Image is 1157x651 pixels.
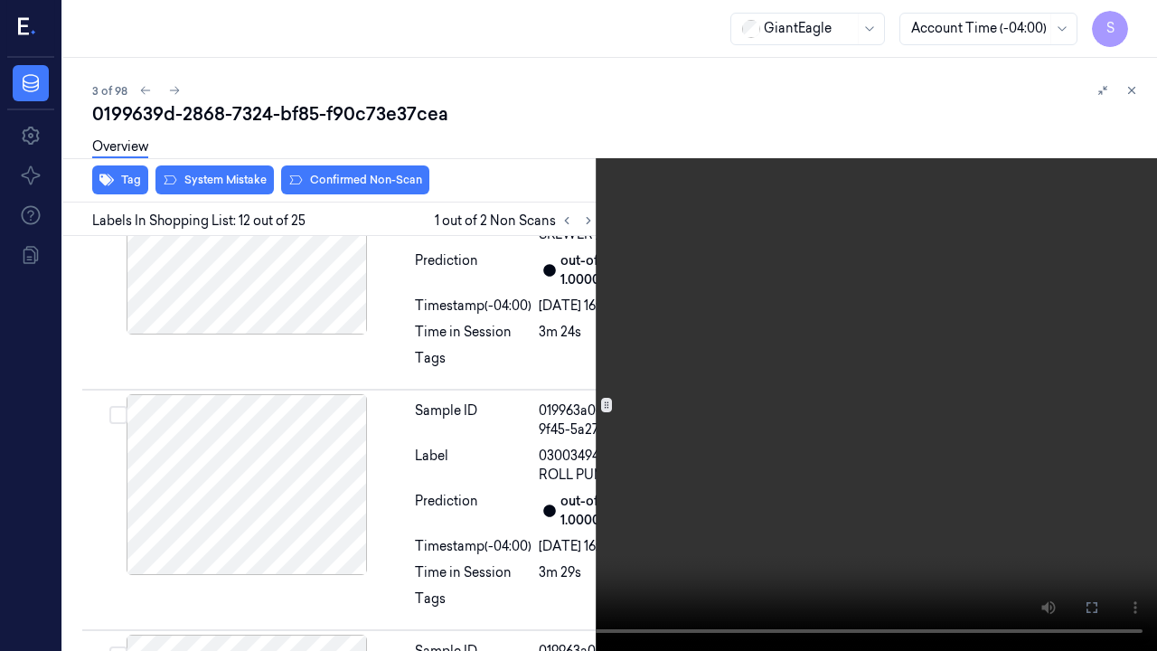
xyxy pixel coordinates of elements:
[415,349,531,378] div: Tags
[415,563,531,582] div: Time in Session
[92,101,1143,127] div: 0199639d-2868-7324-bf85-f90c73e37cea
[415,251,531,289] div: Prediction
[281,165,429,194] button: Confirmed Non-Scan
[415,537,531,556] div: Timestamp (-04:00)
[92,212,306,231] span: Labels In Shopping List: 12 out of 25
[560,251,685,289] div: out-of-scope: 1.0000
[539,563,685,582] div: 3m 29s
[415,447,531,485] div: Label
[415,590,531,618] div: Tags
[1092,11,1128,47] button: S
[415,323,531,342] div: Time in Session
[435,210,599,231] span: 1 out of 2 Non Scans
[415,492,531,530] div: Prediction
[539,537,685,556] div: [DATE] 16:17:57.435
[539,401,685,439] div: 019963a0-5abb-7d92-9f45-5a276b27b66e
[415,297,531,316] div: Timestamp (-04:00)
[92,83,127,99] span: 3 of 98
[155,165,274,194] button: System Mistake
[415,401,531,439] div: Sample ID
[539,297,685,316] div: [DATE] 16:17:52.151
[92,165,148,194] button: Tag
[92,137,148,158] a: Overview
[539,447,685,485] span: 03003494667 (S CAKE ROLL PUMPKI)
[560,492,685,530] div: out-of-scope: 1.0000
[539,323,685,342] div: 3m 24s
[109,406,127,424] button: Select row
